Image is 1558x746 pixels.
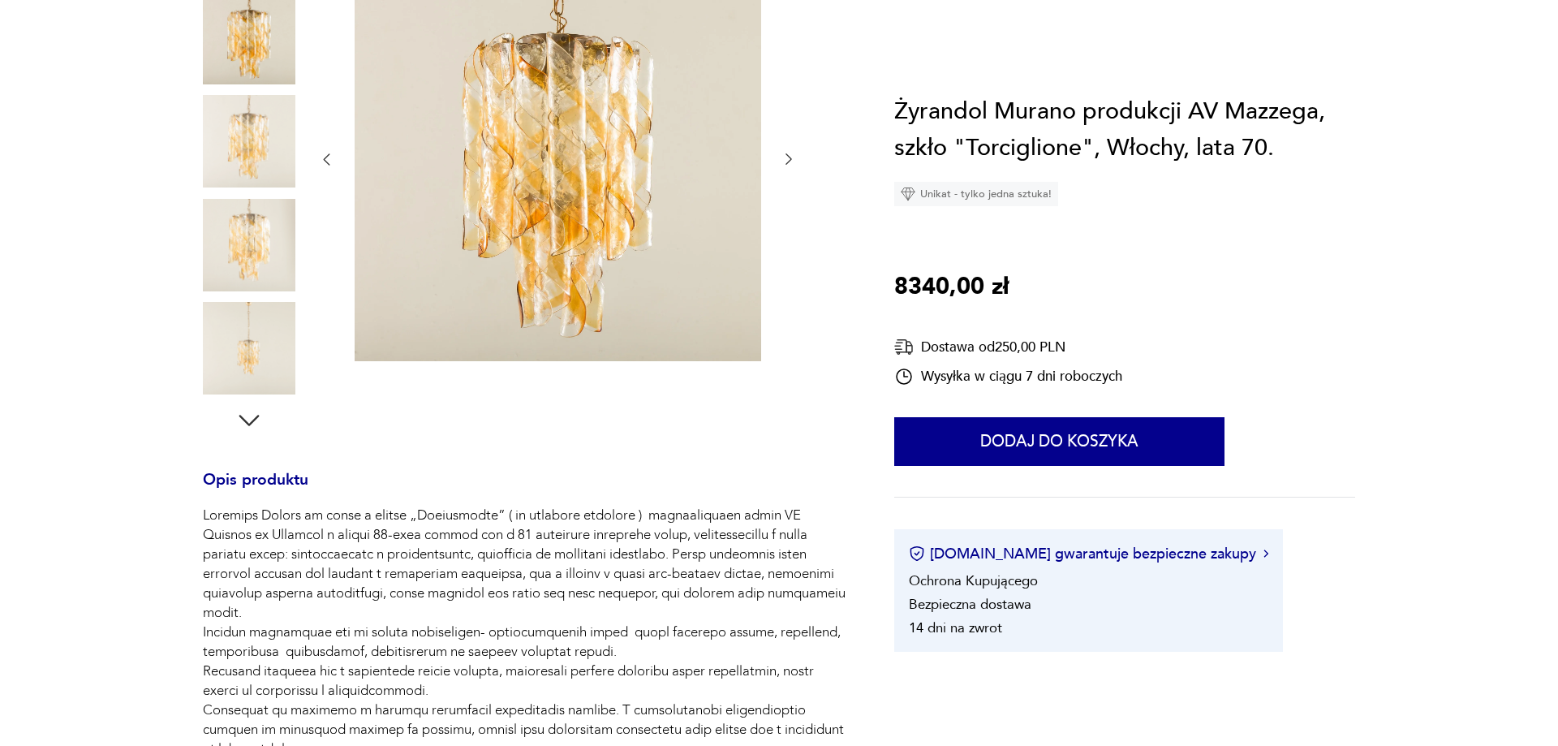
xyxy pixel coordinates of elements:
button: Dodaj do koszyka [894,417,1224,466]
img: Ikona strzałki w prawo [1263,550,1268,558]
h3: Opis produktu [203,474,848,507]
img: Ikona certyfikatu [909,546,925,563]
li: Ochrona Kupującego [909,571,1038,590]
img: Zdjęcie produktu Żyrandol Murano produkcji AV Mazzega, szkło "Torciglione", Włochy, lata 70. [203,95,295,188]
li: Bezpieczna dostawa [909,595,1031,614]
div: Wysyłka w ciągu 7 dni roboczych [894,367,1122,386]
div: Dostawa od 250,00 PLN [894,337,1122,357]
img: Zdjęcie produktu Żyrandol Murano produkcji AV Mazzega, szkło "Torciglione", Włochy, lata 70. [203,302,295,395]
img: Ikona diamentu [901,187,915,201]
img: Ikona dostawy [894,337,914,357]
button: [DOMAIN_NAME] gwarantuje bezpieczne zakupy [909,544,1268,564]
h1: Żyrandol Murano produkcji AV Mazzega, szkło "Torciglione", Włochy, lata 70. [894,93,1355,167]
li: 14 dni na zwrot [909,619,1002,637]
p: 8340,00 zł [894,269,1009,306]
img: Zdjęcie produktu Żyrandol Murano produkcji AV Mazzega, szkło "Torciglione", Włochy, lata 70. [203,199,295,291]
div: Unikat - tylko jedna sztuka! [894,182,1058,206]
